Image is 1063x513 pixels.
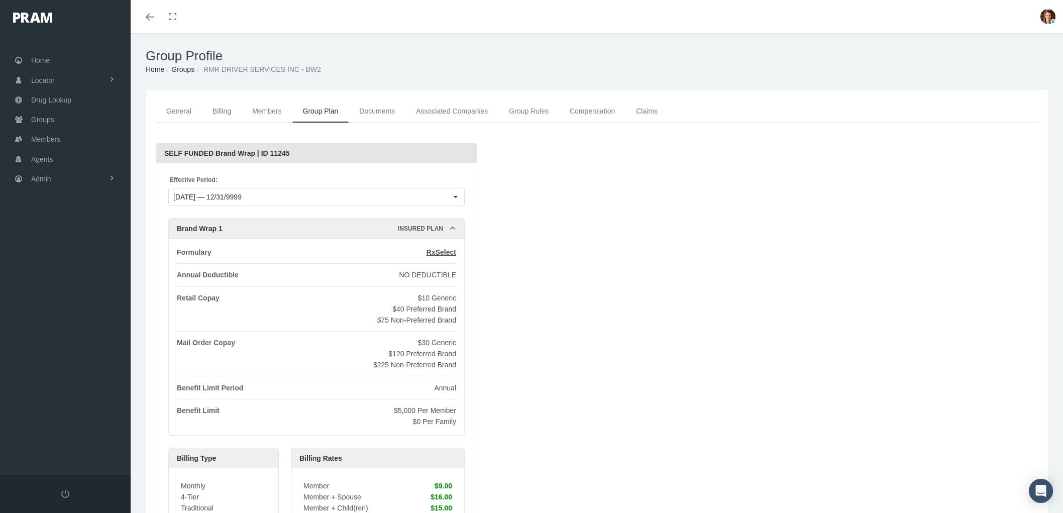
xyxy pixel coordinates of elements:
[303,480,329,491] div: Member
[498,100,559,123] a: Group Rules
[447,188,464,206] div: Select
[388,350,456,358] span: $120 Preferred Brand
[170,175,465,185] span: Effective Period:
[31,169,51,188] span: Admin
[177,382,243,393] div: Benefit Limit Period
[202,100,242,123] a: Billing
[177,247,211,258] div: Formulary
[377,316,456,324] span: $75 Non-Preferred Brand
[164,143,469,163] div: SELF FUNDED Brand Wrap | ID 11245
[146,65,164,73] a: Home
[1029,479,1053,503] div: Open Intercom Messenger
[171,65,194,73] a: Groups
[435,480,452,491] div: $9.00
[31,90,71,110] span: Drug Lookup
[303,491,361,502] div: Member + Spouse
[1040,9,1055,24] img: S_Profile_Picture_677.PNG
[181,491,266,502] div: 4-Tier
[394,406,456,415] span: $5,000 Per Member
[242,100,292,123] a: Members
[299,448,456,468] div: Billing Rates
[405,100,498,123] a: Associated Companies
[625,100,668,123] a: Claims
[559,100,625,123] a: Compensation
[156,100,202,123] a: General
[398,219,449,239] div: Insured Plan
[392,305,456,313] span: $40 Preferred Brand
[434,384,456,392] span: Annual
[399,271,456,279] span: NO DEDUCTIBLE
[427,248,456,256] span: RxSelect
[177,405,220,427] div: Benefit Limit
[181,480,266,491] div: Monthly
[31,71,55,90] span: Locator
[177,337,235,370] div: Mail Order Copay
[31,150,53,169] span: Agents
[146,48,1048,64] h1: Group Profile
[418,294,456,302] span: $10 Generic
[349,100,405,123] a: Documents
[413,418,456,426] span: $0 Per Family
[31,110,54,129] span: Groups
[418,339,456,347] span: $30 Generic
[177,292,220,326] div: Retail Copay
[177,219,398,239] div: Brand Wrap 1
[31,130,60,149] span: Members
[373,361,456,369] span: $225 Non-Preferred Brand
[431,491,452,502] div: $16.00
[31,51,50,70] span: Home
[203,65,321,73] span: RMR DRIVER SERVICES INC - BW2
[292,100,349,123] a: Group Plan
[13,13,52,23] img: PRAM_20_x_78.png
[177,269,239,280] div: Annual Deductible
[177,448,270,468] div: Billing Type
